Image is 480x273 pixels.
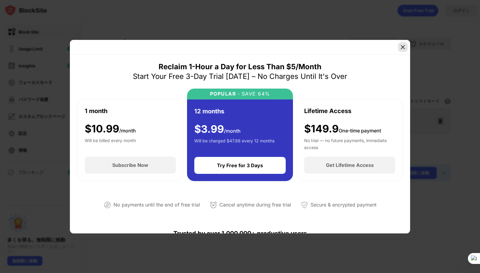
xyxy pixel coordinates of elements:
[304,137,395,149] div: No trial — no future payments, immediate access
[133,72,347,81] div: Start Your Free 3-Day Trial [DATE] – No Charges Until It's Over
[159,62,321,72] div: Reclaim 1-Hour a Day for Less Than $5/Month
[210,201,217,209] img: cancel-anytime
[85,137,136,149] div: Will be billed every month
[85,106,107,115] div: 1 month
[304,106,351,115] div: Lifetime Access
[194,123,241,135] div: $ 3.99
[339,128,381,134] span: One-time payment
[224,128,241,134] span: /month
[77,219,403,248] div: Trusted by over 1,000,000+ productive users
[301,201,308,209] img: secured-payment
[217,162,263,168] div: Try Free for 3 Days
[240,91,270,97] div: SAVE 64%
[113,200,200,209] div: No payments until the end of free trial
[85,123,136,135] div: $ 10.99
[311,200,376,209] div: Secure & encrypted payment
[194,107,224,116] div: 12 months
[112,162,148,168] div: Subscribe Now
[210,91,240,97] div: POPULAR ·
[219,200,291,209] div: Cancel anytime during free trial
[104,201,111,209] img: not-paying
[326,162,374,168] div: Get Lifetime Access
[194,138,275,150] div: Will be charged $47.88 every 12 months
[119,128,136,134] span: /month
[304,123,381,135] div: $149.9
